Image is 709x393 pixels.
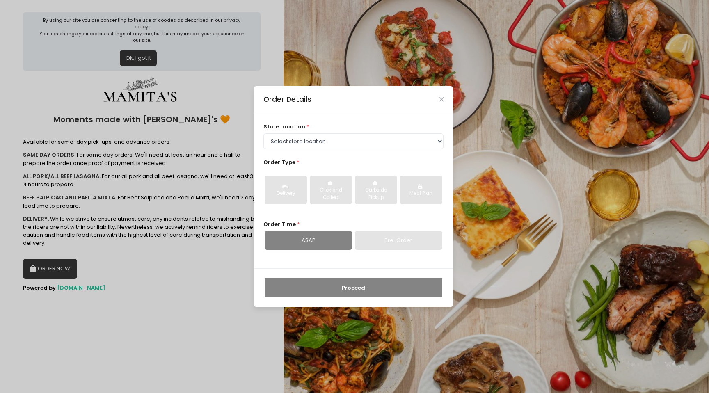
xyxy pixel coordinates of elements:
[270,190,301,197] div: Delivery
[361,187,391,201] div: Curbside Pickup
[263,123,305,130] span: store location
[316,187,346,201] div: Click and Collect
[406,190,437,197] div: Meal Plan
[439,97,444,101] button: Close
[355,176,397,204] button: Curbside Pickup
[263,94,311,105] div: Order Details
[263,220,296,228] span: Order Time
[265,278,442,298] button: Proceed
[400,176,442,204] button: Meal Plan
[310,176,352,204] button: Click and Collect
[265,176,307,204] button: Delivery
[263,158,295,166] span: Order Type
